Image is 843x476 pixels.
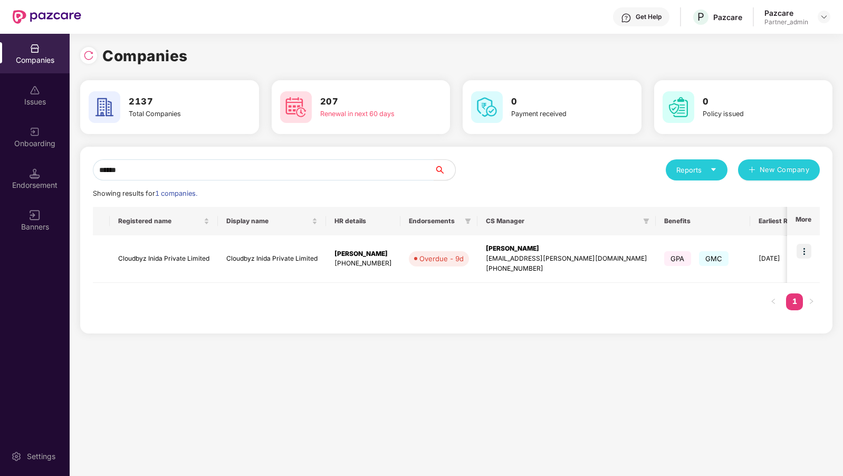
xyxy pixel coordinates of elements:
[326,207,400,235] th: HR details
[11,451,22,462] img: svg+xml;base64,PHN2ZyBpZD0iU2V0dGluZy0yMHgyMCIgeG1sbnM9Imh0dHA6Ly93d3cudzMub3JnLzIwMDAvc3ZnIiB3aW...
[765,293,782,310] button: left
[699,251,729,266] span: GMC
[110,235,218,283] td: Cloudbyz Inida Private Limited
[129,109,219,119] div: Total Companies
[765,293,782,310] li: Previous Page
[713,12,742,22] div: Pazcare
[334,259,392,269] div: [PHONE_NUMBER]
[320,95,411,109] h3: 207
[764,18,808,26] div: Partner_admin
[24,451,59,462] div: Settings
[30,168,40,179] img: svg+xml;base64,PHN2ZyB3aWR0aD0iMTQuNSIgaGVpZ2h0PSIxNC41IiB2aWV3Qm94PSIwIDAgMTYgMTYiIGZpbGw9Im5vbm...
[486,264,647,274] div: [PHONE_NUMBER]
[102,44,188,68] h1: Companies
[749,166,755,175] span: plus
[703,109,793,119] div: Policy issued
[83,50,94,61] img: svg+xml;base64,PHN2ZyBpZD0iUmVsb2FkLTMyeDMyIiB4bWxucz0iaHR0cDovL3d3dy53My5vcmcvMjAwMC9zdmciIHdpZH...
[30,127,40,137] img: svg+xml;base64,PHN2ZyB3aWR0aD0iMjAiIGhlaWdodD0iMjAiIHZpZXdCb3g9IjAgMCAyMCAyMCIgZmlsbD0ibm9uZSIgeG...
[710,166,717,173] span: caret-down
[643,218,649,224] span: filter
[511,95,602,109] h3: 0
[663,91,694,123] img: svg+xml;base64,PHN2ZyB4bWxucz0iaHR0cDovL3d3dy53My5vcmcvMjAwMC9zdmciIHdpZHRoPSI2MCIgaGVpZ2h0PSI2MC...
[486,254,647,264] div: [EMAIL_ADDRESS][PERSON_NAME][DOMAIN_NAME]
[110,207,218,235] th: Registered name
[703,95,793,109] h3: 0
[89,91,120,123] img: svg+xml;base64,PHN2ZyB4bWxucz0iaHR0cDovL3d3dy53My5vcmcvMjAwMC9zdmciIHdpZHRoPSI2MCIgaGVpZ2h0PSI2MC...
[13,10,81,24] img: New Pazcare Logo
[656,207,750,235] th: Benefits
[786,293,803,310] li: 1
[118,217,202,225] span: Registered name
[280,91,312,123] img: svg+xml;base64,PHN2ZyB4bWxucz0iaHR0cDovL3d3dy53My5vcmcvMjAwMC9zdmciIHdpZHRoPSI2MCIgaGVpZ2h0PSI2MC...
[738,159,820,180] button: plusNew Company
[636,13,662,21] div: Get Help
[463,215,473,227] span: filter
[803,293,820,310] button: right
[334,249,392,259] div: [PERSON_NAME]
[409,217,461,225] span: Endorsements
[820,13,828,21] img: svg+xml;base64,PHN2ZyBpZD0iRHJvcGRvd24tMzJ4MzIiIHhtbG5zPSJodHRwOi8vd3d3LnczLm9yZy8yMDAwL3N2ZyIgd2...
[797,244,811,259] img: icon
[787,207,820,235] th: More
[697,11,704,23] span: P
[465,218,471,224] span: filter
[218,207,326,235] th: Display name
[226,217,310,225] span: Display name
[30,85,40,96] img: svg+xml;base64,PHN2ZyBpZD0iSXNzdWVzX2Rpc2FibGVkIiB4bWxucz0iaHR0cDovL3d3dy53My5vcmcvMjAwMC9zdmciIH...
[434,159,456,180] button: search
[419,253,464,264] div: Overdue - 9d
[764,8,808,18] div: Pazcare
[486,244,647,254] div: [PERSON_NAME]
[320,109,411,119] div: Renewal in next 60 days
[750,207,818,235] th: Earliest Renewal
[486,217,639,225] span: CS Manager
[621,13,631,23] img: svg+xml;base64,PHN2ZyBpZD0iSGVscC0zMngzMiIgeG1sbnM9Imh0dHA6Ly93d3cudzMub3JnLzIwMDAvc3ZnIiB3aWR0aD...
[30,43,40,54] img: svg+xml;base64,PHN2ZyBpZD0iQ29tcGFuaWVzIiB4bWxucz0iaHR0cDovL3d3dy53My5vcmcvMjAwMC9zdmciIHdpZHRoPS...
[30,210,40,221] img: svg+xml;base64,PHN2ZyB3aWR0aD0iMTYiIGhlaWdodD0iMTYiIHZpZXdCb3g9IjAgMCAxNiAxNiIgZmlsbD0ibm9uZSIgeG...
[129,95,219,109] h3: 2137
[750,235,818,283] td: [DATE]
[93,189,197,197] span: Showing results for
[808,298,815,304] span: right
[760,165,810,175] span: New Company
[786,293,803,309] a: 1
[434,166,455,174] span: search
[641,215,652,227] span: filter
[664,251,691,266] span: GPA
[511,109,602,119] div: Payment received
[803,293,820,310] li: Next Page
[218,235,326,283] td: Cloudbyz Inida Private Limited
[155,189,197,197] span: 1 companies.
[770,298,777,304] span: left
[676,165,717,175] div: Reports
[471,91,503,123] img: svg+xml;base64,PHN2ZyB4bWxucz0iaHR0cDovL3d3dy53My5vcmcvMjAwMC9zdmciIHdpZHRoPSI2MCIgaGVpZ2h0PSI2MC...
